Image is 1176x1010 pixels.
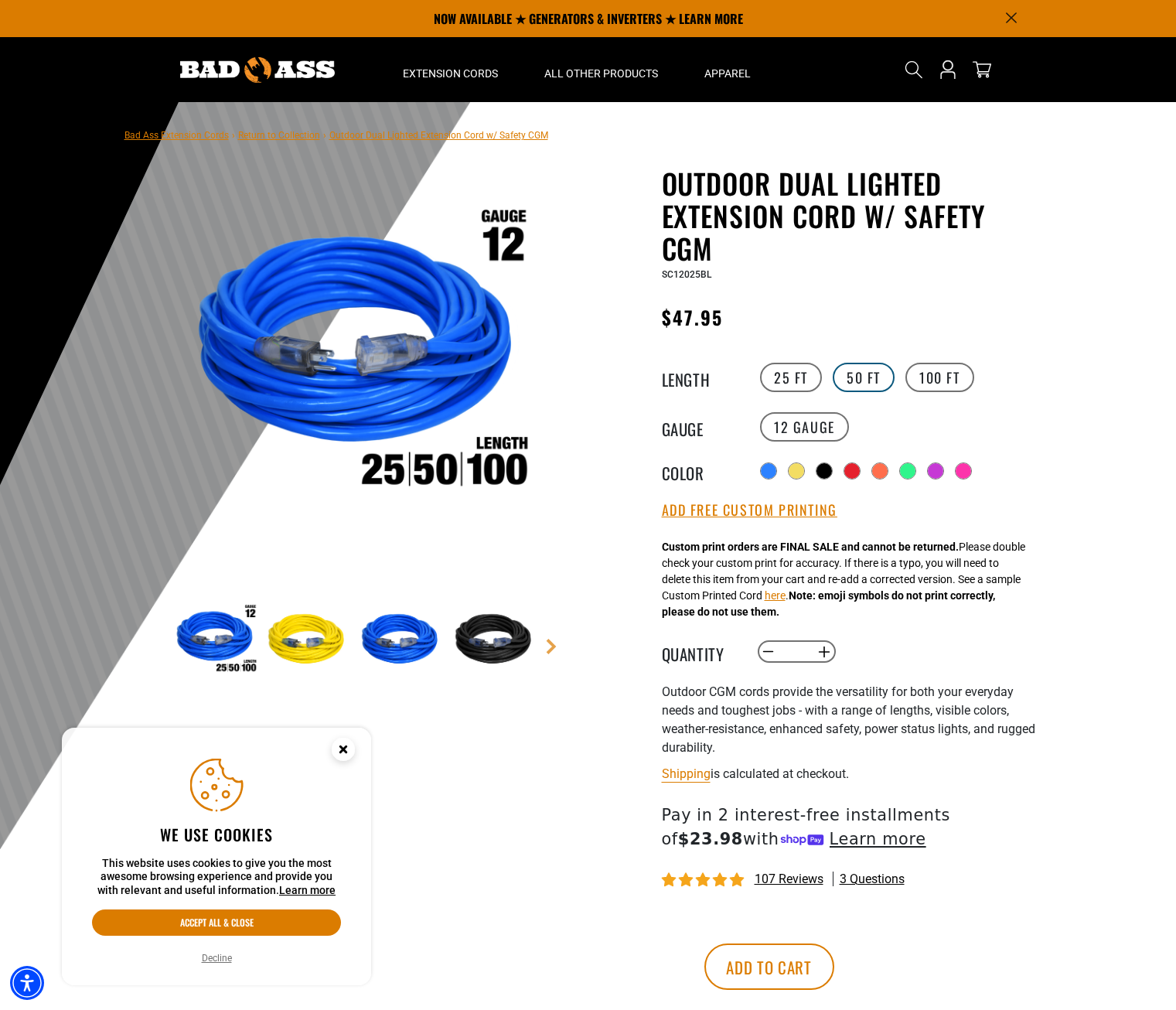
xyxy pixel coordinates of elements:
[329,130,548,141] span: Outdoor Dual Lighted Extension Cord w/ Safety CGM
[905,363,974,392] label: 100 FT
[451,595,540,685] img: Black
[662,303,723,331] span: $47.95
[662,541,959,553] strong: Custom print orders are FINAL SALE and cannot be returned.
[662,367,739,387] legend: Length
[681,37,774,102] summary: Apparel
[662,873,747,888] span: 4.81 stars
[232,130,235,141] span: ›
[544,67,658,80] span: All Other Products
[704,67,751,80] span: Apparel
[662,461,739,481] legend: Color
[403,67,498,80] span: Extension Cords
[662,684,1035,755] span: Outdoor CGM cords provide the versatility for both your everyday needs and toughest jobs - with a...
[704,943,834,990] button: Add to cart
[765,588,786,604] button: here
[92,909,341,936] button: Accept all & close
[357,595,447,685] img: Blue
[970,60,994,79] a: cart
[760,363,822,392] label: 25 FT
[662,417,739,437] legend: Gauge
[755,872,823,886] span: 107 reviews
[92,857,341,898] p: This website uses cookies to give you the most awesome browsing experience and provide you with r...
[62,728,371,986] aside: Cookie Consent
[662,642,739,662] label: Quantity
[662,589,995,618] strong: Note: emoji symbols do not print correctly, please do not use them.
[10,966,44,1000] div: Accessibility Menu
[662,539,1025,620] div: Please double check your custom print for accuracy. If there is a typo, you will need to delete t...
[279,884,336,896] a: This website uses cookies to give you the most awesome browsing experience and provide you with r...
[662,502,837,519] button: Add Free Custom Printing
[315,728,371,776] button: Close this option
[833,363,895,392] label: 50 FT
[380,37,521,102] summary: Extension Cords
[544,639,559,654] a: Next
[662,269,711,280] span: SC12025BL
[760,412,849,442] label: 12 Gauge
[92,824,341,845] h2: We use cookies
[238,130,320,141] a: Return to Collection
[124,125,548,144] nav: breadcrumbs
[662,763,1041,784] div: is calculated at checkout.
[197,950,237,966] button: Decline
[124,130,229,141] a: Bad Ass Extension Cords
[936,37,960,102] a: Open this option
[840,871,905,888] span: 3 questions
[323,130,326,141] span: ›
[521,37,681,102] summary: All Other Products
[264,595,353,685] img: Yellow
[902,57,926,82] summary: Search
[662,167,1041,264] h1: Outdoor Dual Lighted Extension Cord w/ Safety CGM
[180,57,335,83] img: Bad Ass Extension Cords
[662,766,711,781] a: Shipping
